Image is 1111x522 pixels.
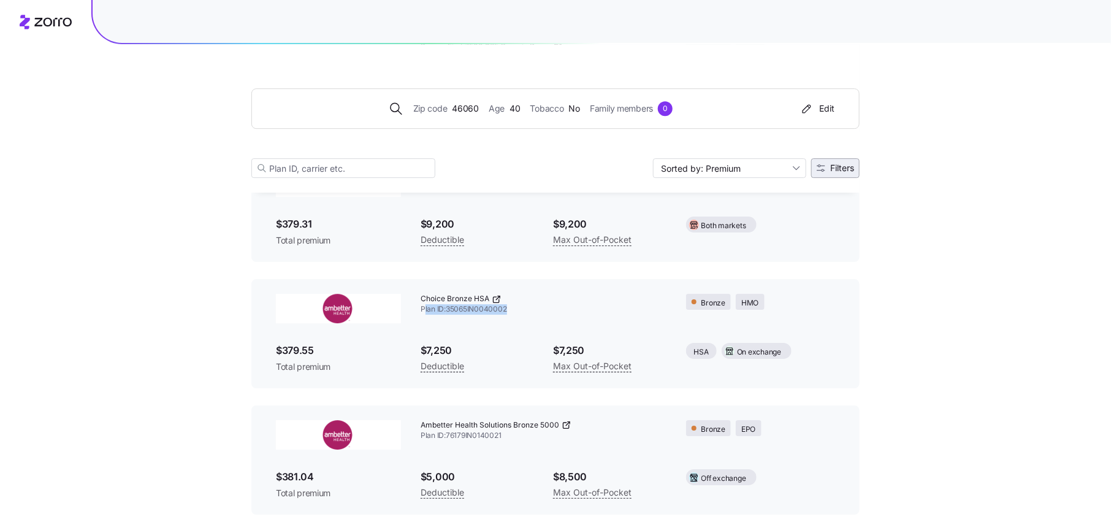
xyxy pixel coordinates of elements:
input: Sort by [653,158,806,178]
span: Off exchange [701,473,746,485]
span: Deductible [421,232,464,247]
span: Plan ID: 76179IN0140021 [421,431,666,441]
span: Plan ID: 35065IN0040002 [421,304,666,315]
span: 46060 [452,102,479,115]
span: Choice Bronze HSA [421,294,489,304]
span: Filters [830,164,854,172]
span: Zip code [413,102,448,115]
span: Age [489,102,505,115]
span: Total premium [276,487,401,499]
span: Both markets [701,220,746,232]
span: $381.04 [276,469,401,485]
div: Edit [800,102,834,115]
span: $7,250 [421,343,533,358]
span: Max Out-of-Pocket [553,359,632,374]
input: Plan ID, carrier etc. [251,158,435,178]
span: Max Out-of-Pocket [553,485,632,500]
div: 0 [658,101,673,116]
span: On exchange [737,347,781,358]
span: Ambetter Health Solutions Bronze 5000 [421,420,559,431]
span: Tobacco [530,102,564,115]
span: Deductible [421,359,464,374]
span: $9,200 [421,217,533,232]
span: HSA [694,347,709,358]
span: No [569,102,580,115]
span: $379.31 [276,217,401,232]
img: Ambetter [276,294,401,323]
span: $8,500 [553,469,666,485]
span: HMO [741,297,758,309]
span: Deductible [421,485,464,500]
span: EPO [741,424,755,436]
span: Total premium [276,361,401,373]
button: Filters [811,158,860,178]
span: Family members [590,102,653,115]
span: Bronze [701,424,726,436]
img: Ambetter [276,420,401,450]
span: 40 [510,102,520,115]
span: $9,200 [553,217,666,232]
span: $379.55 [276,343,401,358]
span: $5,000 [421,469,533,485]
span: Total premium [276,234,401,247]
span: Bronze [701,297,726,309]
button: Edit [795,99,839,118]
span: $7,250 [553,343,666,358]
span: Max Out-of-Pocket [553,232,632,247]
